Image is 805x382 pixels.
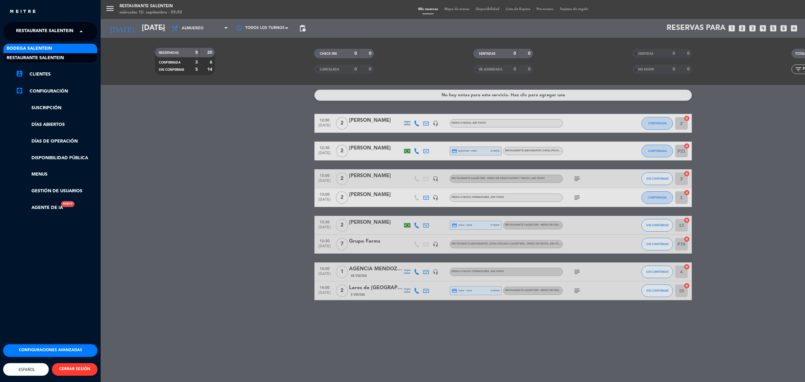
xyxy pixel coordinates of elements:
i: account_box [16,70,23,77]
span: pending_actions [299,25,306,32]
span: Restaurante Salentein [16,25,73,38]
a: Menus [16,171,97,178]
img: MEITRE [9,9,36,14]
a: Suscripción [16,104,97,112]
span: Español [17,367,35,372]
a: account_boxClientes [16,70,97,78]
span: Restaurante Salentein [7,54,64,62]
a: Agente de IANuevo [16,204,63,211]
div: Nuevo [61,201,75,207]
i: settings_applications [16,87,23,94]
a: Días abiertos [16,121,97,128]
span: Bodega Salentein [7,45,52,52]
a: Gestión de usuarios [16,188,97,195]
button: CERRAR SESIÓN [52,363,97,376]
a: Disponibilidad pública [16,154,97,162]
a: Configuración [16,87,97,95]
a: Días de Operación [16,138,97,145]
button: Configuraciones avanzadas [3,344,97,357]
